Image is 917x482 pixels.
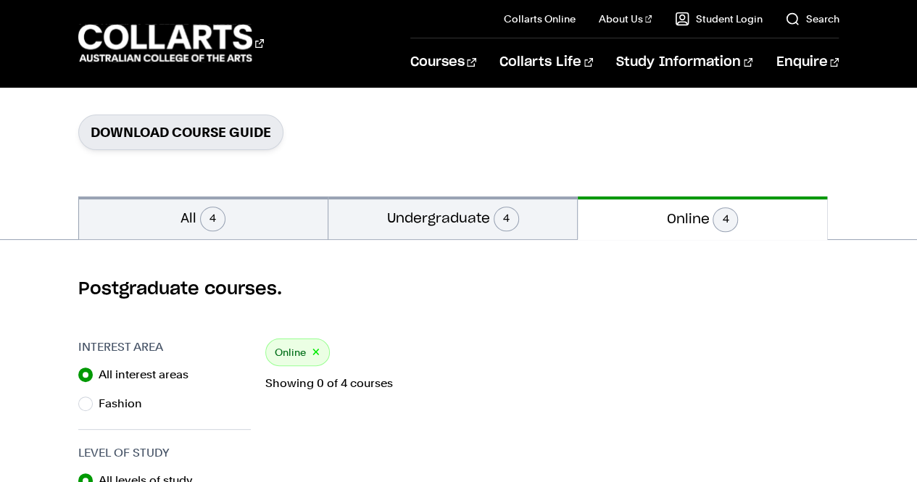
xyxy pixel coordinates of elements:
label: Fashion [99,394,154,414]
a: Student Login [675,12,762,26]
button: Online4 [578,196,826,240]
a: Enquire [776,38,839,86]
h2: Postgraduate courses. [78,278,839,301]
h3: Level of Study [78,444,251,462]
a: Search [785,12,839,26]
h3: Interest Area [78,338,251,356]
span: 4 [494,207,519,231]
span: 4 [200,207,225,231]
div: Go to homepage [78,22,264,64]
button: × [312,344,320,361]
a: Collarts Life [499,38,593,86]
a: About Us [599,12,652,26]
span: 4 [713,207,738,232]
button: Undergraduate4 [328,196,577,239]
div: Online [265,338,330,366]
label: All interest areas [99,365,200,385]
a: Study Information [616,38,752,86]
p: Showing 0 of 4 courses [265,378,839,389]
a: Download Course Guide [78,115,283,150]
a: Collarts Online [504,12,576,26]
a: Courses [410,38,476,86]
button: All4 [79,196,328,239]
